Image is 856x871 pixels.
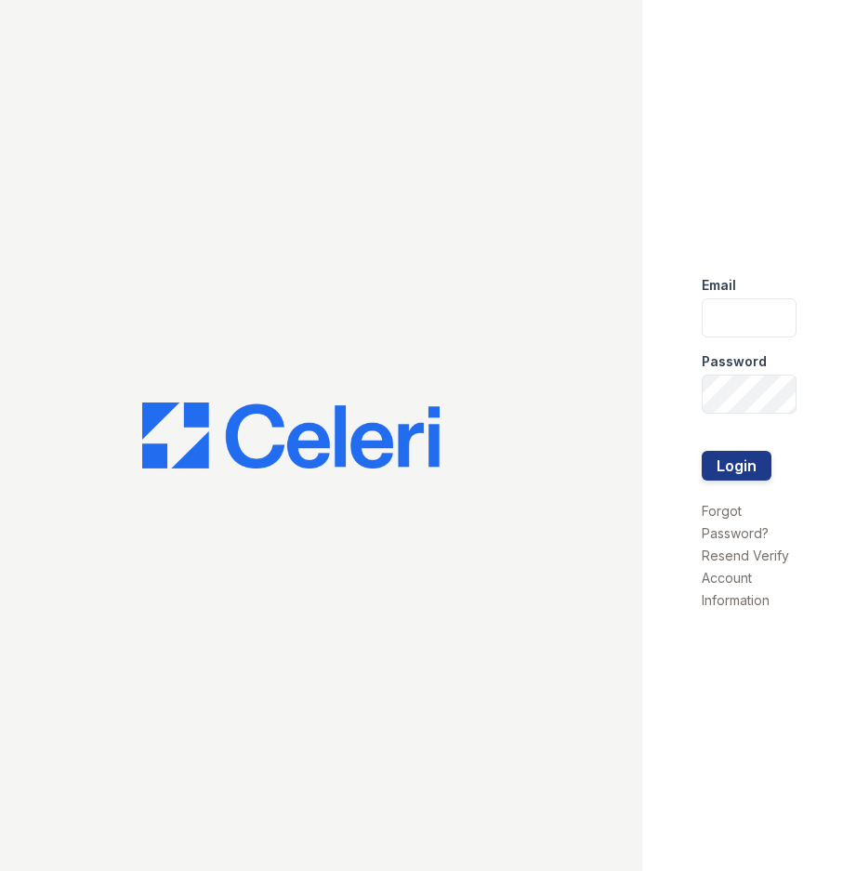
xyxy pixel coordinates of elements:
label: Email [702,276,736,295]
label: Password [702,352,767,371]
img: CE_Logo_Blue-a8612792a0a2168367f1c8372b55b34899dd931a85d93a1a3d3e32e68fde9ad4.png [142,403,440,469]
button: Login [702,451,771,481]
a: Forgot Password? [702,503,769,541]
a: Resend Verify Account Information [702,548,789,608]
